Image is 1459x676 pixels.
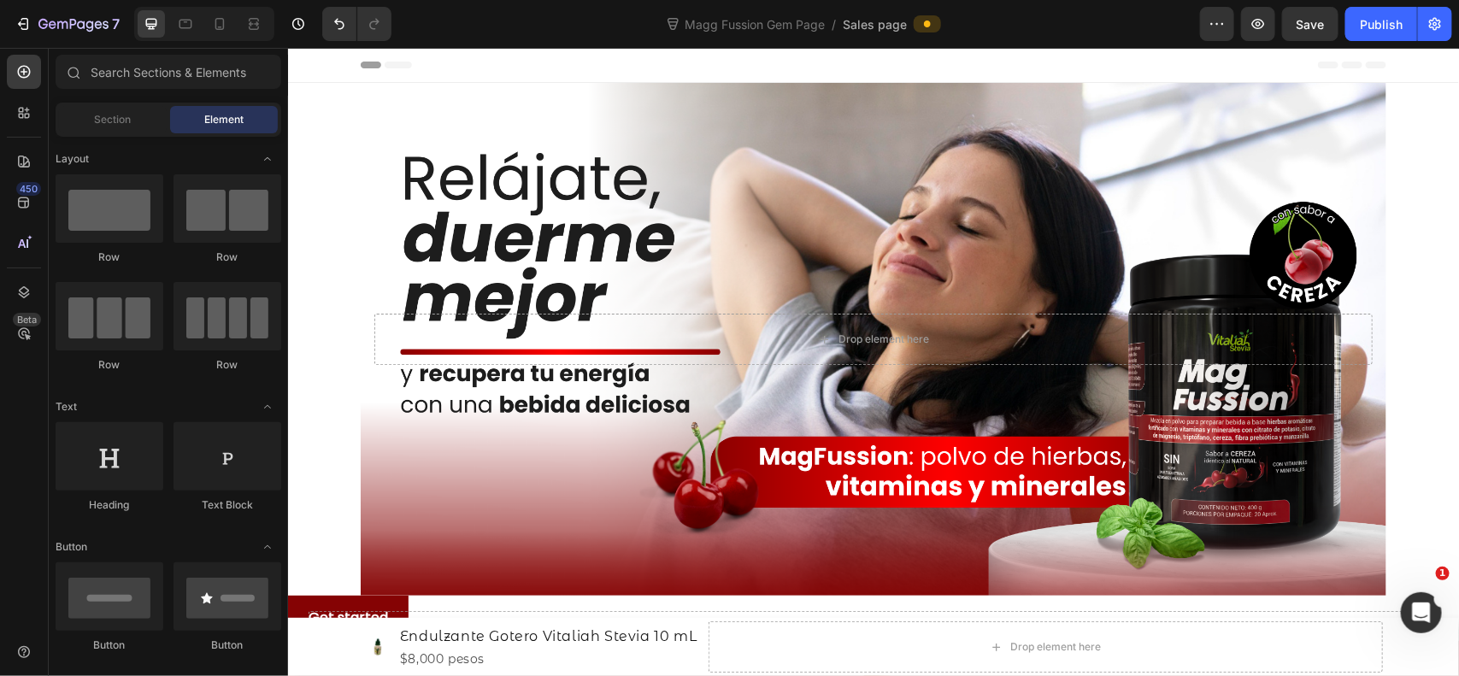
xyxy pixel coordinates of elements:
[16,182,41,196] div: 450
[13,313,41,326] div: Beta
[56,539,87,555] span: Button
[1401,592,1442,633] iframe: Intercom live chat
[1360,15,1403,33] div: Publish
[832,15,836,33] span: /
[56,151,89,167] span: Layout
[76,585,103,613] img: Endulzante Gotero Vitaliah Stevia 10 mL - Vitaliah Stevia -Alimentos saludables
[56,357,163,373] div: Row
[174,638,281,653] div: Button
[843,15,907,33] span: Sales page
[174,357,281,373] div: Row
[722,592,813,606] div: Drop element here
[56,55,281,89] input: Search Sections & Elements
[174,497,281,513] div: Text Block
[322,7,391,41] div: Undo/Redo
[95,112,132,127] span: Section
[1282,7,1338,41] button: Save
[112,14,120,34] p: 7
[56,250,163,265] div: Row
[110,601,410,622] div: $8,000 pesos
[1297,17,1325,32] span: Save
[254,533,281,561] span: Toggle open
[110,577,410,601] h1: Endulzante Gotero Vitaliah Stevia 10 mL
[1345,7,1417,41] button: Publish
[254,393,281,420] span: Toggle open
[204,112,244,127] span: Element
[56,497,163,513] div: Heading
[254,145,281,173] span: Toggle open
[681,15,828,33] span: Magg Fussion Gem Page
[56,638,163,653] div: Button
[288,48,1459,676] iframe: Design area
[1436,567,1450,580] span: 1
[174,250,281,265] div: Row
[550,285,641,298] div: Drop element here
[7,7,127,41] button: 7
[56,399,77,414] span: Text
